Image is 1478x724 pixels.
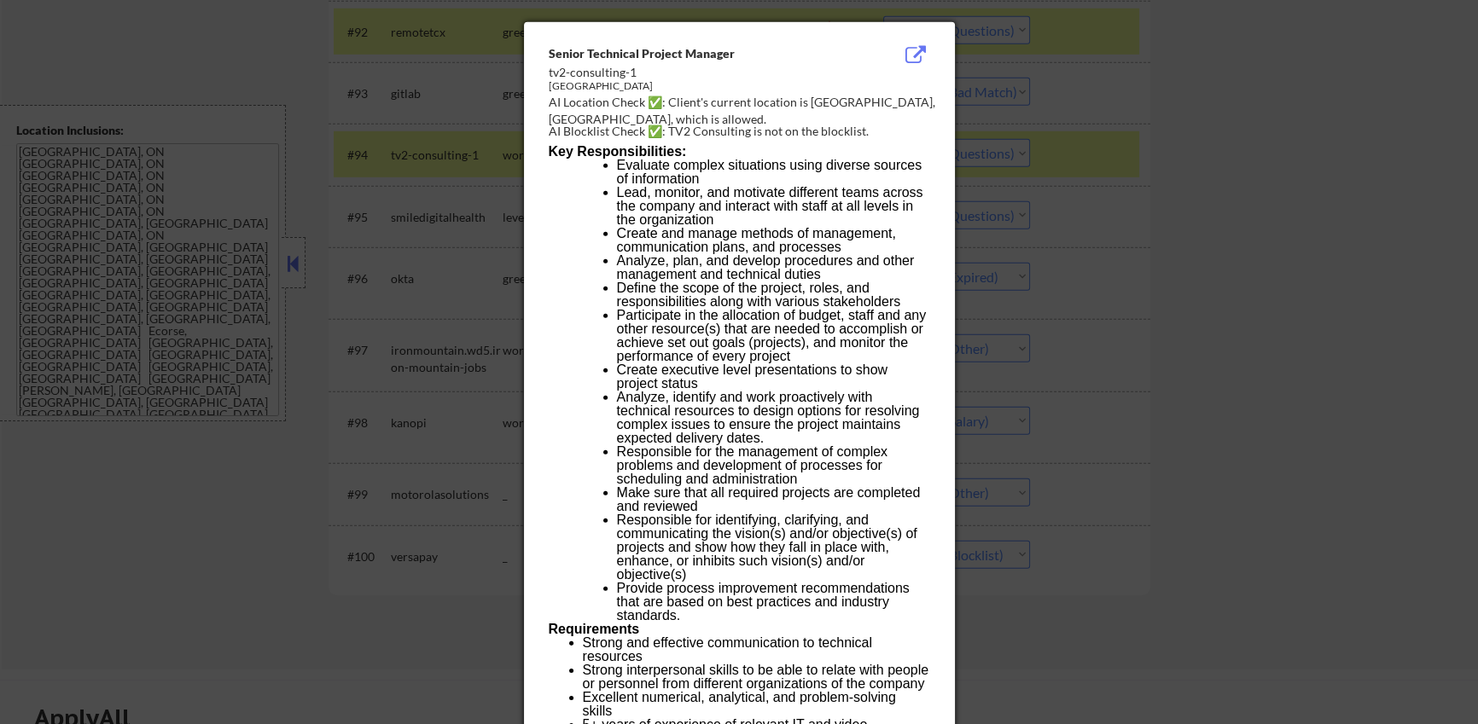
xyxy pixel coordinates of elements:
[617,582,929,623] li: Provide process improvement recommendations that are based on best practices and industry standards.
[549,64,844,81] div: tv2-consulting-1
[549,45,844,62] div: Senior Technical Project Manager
[617,186,929,227] li: Lead, monitor, and motivate different teams across the company and interact with staff at all lev...
[617,254,929,281] li: Analyze, plan, and develop procedures and other management and technical duties
[583,636,929,663] li: Strong and effective communication to technical resources
[617,486,929,513] li: Make sure that all required projects are completed and reviewed
[549,123,937,140] div: AI Blocklist Check ✅: TV2 Consulting is not on the blocklist.
[617,159,929,186] li: Evaluate complex situations using diverse sources of information
[617,309,929,363] li: Participate in the allocation of budget, staff and any other resource(s) that are needed to accom...
[583,663,929,691] li: Strong interpersonal skills to be able to relate with people or personnel from different organiza...
[549,144,687,159] strong: Key Responsibilities:
[549,94,937,127] div: AI Location Check ✅: Client's current location is [GEOGRAPHIC_DATA], [GEOGRAPHIC_DATA], which is ...
[617,391,929,445] li: Analyze, identify and work proactively with technical resources to design options for resolving c...
[617,363,929,391] li: Create executive level presentations to show project status
[617,445,929,486] li: Responsible for the management of complex problems and development of processes for scheduling an...
[549,622,640,636] strong: Requirements
[617,513,929,582] li: Responsible for identifying, clarifying, and communicating the vision(s) and/or objective(s) of p...
[549,79,844,94] div: [GEOGRAPHIC_DATA]
[617,227,929,254] li: Create and manage methods of management, communication plans, and processes
[617,281,929,309] li: Define the scope of the project, roles, and responsibilities along with various stakeholders
[583,691,929,718] li: Excellent numerical, analytical, and problem-solving skills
